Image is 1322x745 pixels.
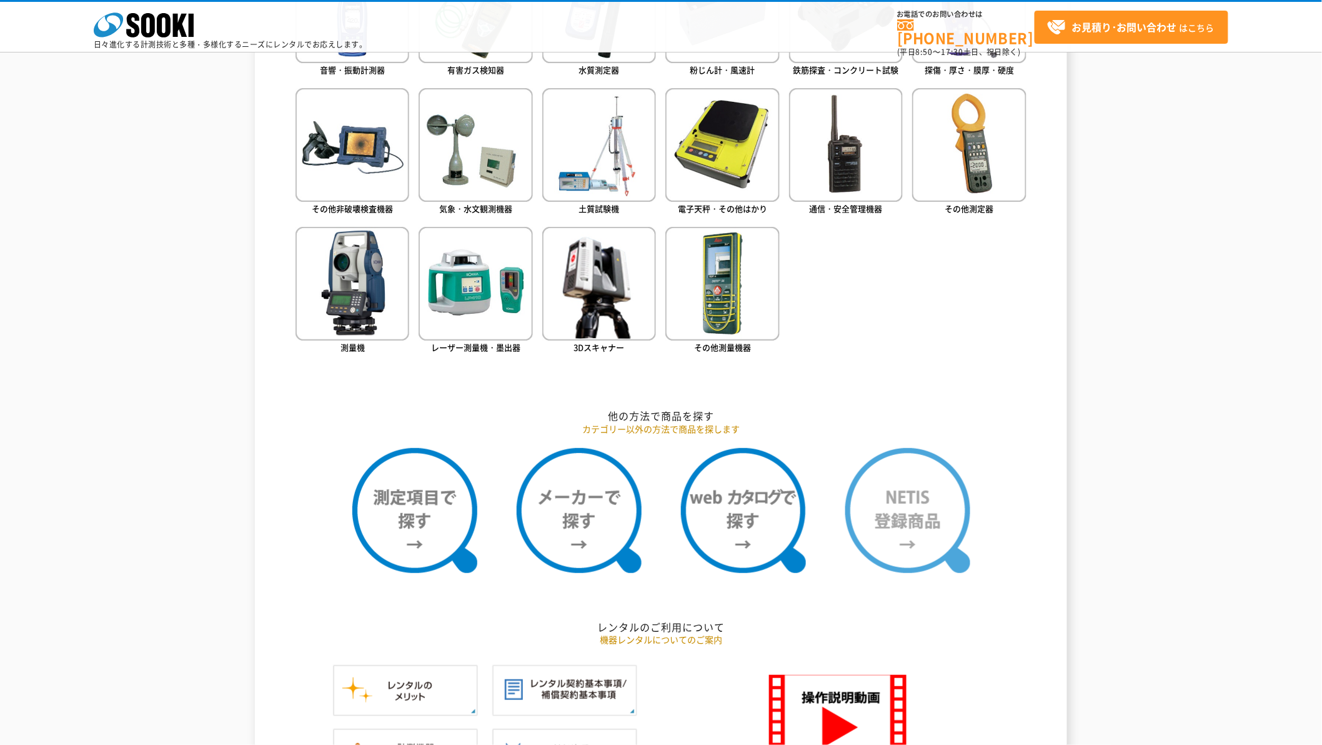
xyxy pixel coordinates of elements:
[793,64,899,76] span: 鉄筋探査・コンクリート試験
[916,46,933,57] span: 8:50
[681,448,806,573] img: webカタログで探す
[542,88,656,217] a: 土質試験機
[419,88,532,202] img: 気象・水文観測機器
[897,19,1035,45] a: [PHONE_NUMBER]
[665,88,779,202] img: 電子天秤・その他はかり
[678,202,767,214] span: 電子天秤・その他はかり
[897,46,1021,57] span: (平日 ～ 土日、祝日除く)
[296,621,1026,634] h2: レンタルのご利用について
[925,64,1014,76] span: 探傷・厚さ・膜厚・硬度
[665,88,779,217] a: 電子天秤・その他はかり
[447,64,504,76] span: 有害ガス検知器
[789,88,903,217] a: 通信・安全管理機器
[1035,11,1228,44] a: お見積り･お問い合わせはこちら
[312,202,393,214] span: その他非破壊検査機器
[340,341,365,353] span: 測量機
[810,202,883,214] span: 通信・安全管理機器
[296,633,1026,646] p: 機器レンタルについてのご案内
[517,448,642,573] img: メーカーで探す
[542,88,656,202] img: 土質試験機
[492,665,637,716] img: レンタル契約基本事項／補償契約基本事項
[1072,19,1177,34] strong: お見積り･お問い合わせ
[579,202,620,214] span: 土質試験機
[296,88,409,217] a: その他非破壊検査機器
[542,227,656,341] img: 3Dスキャナー
[665,227,779,356] a: その他測量機器
[296,88,409,202] img: その他非破壊検査機器
[690,64,755,76] span: 粉じん計・風速計
[665,227,779,341] img: その他測量機器
[352,448,477,573] img: 測定項目で探す
[296,227,409,356] a: 測量機
[912,88,1026,217] a: その他測定器
[419,227,532,341] img: レーザー測量機・墨出器
[419,88,532,217] a: 気象・水文観測機器
[431,341,520,353] span: レーザー測量機・墨出器
[439,202,512,214] span: 気象・水文観測機器
[296,422,1026,436] p: カテゴリー以外の方法で商品を探します
[941,46,963,57] span: 17:30
[542,227,656,356] a: 3Dスキャナー
[333,703,478,715] a: レンタルのメリット
[694,341,751,353] span: その他測量機器
[574,341,625,353] span: 3Dスキャナー
[1047,18,1215,37] span: はこちら
[492,703,637,715] a: レンタル契約基本事項／補償契約基本事項
[296,227,409,341] img: 測量機
[789,88,903,202] img: 通信・安全管理機器
[320,64,385,76] span: 音響・振動計測器
[333,665,478,716] img: レンタルのメリット
[419,227,532,356] a: レーザー測量機・墨出器
[845,448,970,573] img: NETIS登録商品
[296,409,1026,422] h2: 他の方法で商品を探す
[912,88,1026,202] img: その他測定器
[897,11,1035,18] span: お電話でのお問い合わせは
[945,202,994,214] span: その他測定器
[579,64,620,76] span: 水質測定器
[94,41,367,48] p: 日々進化する計測技術と多種・多様化するニーズにレンタルでお応えします。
